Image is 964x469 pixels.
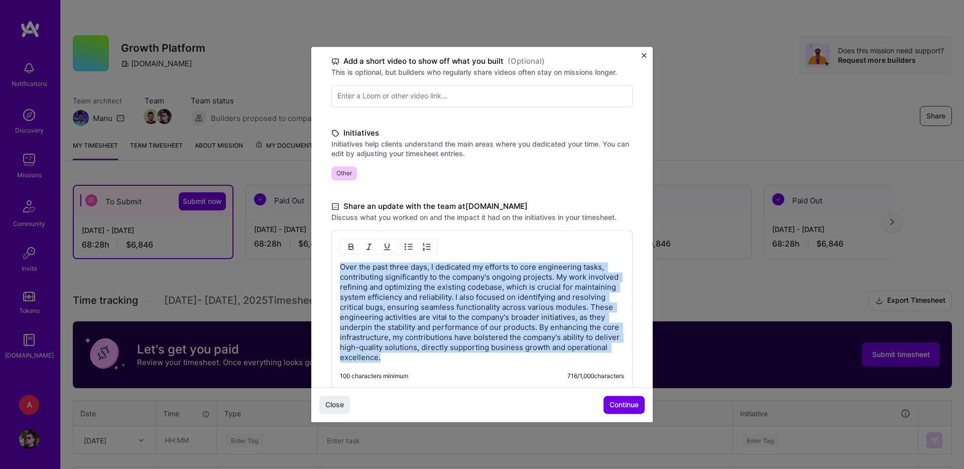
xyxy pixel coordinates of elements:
[331,85,633,107] input: Enter a Loom or other video link...
[331,212,633,222] label: Discuss what you worked on and the impact it had on the initiatives in your timesheet.
[365,243,373,251] img: Italic
[331,139,633,158] label: Initiatives help clients understand the main areas where you dedicated your time. You can edit by...
[319,396,350,414] button: Close
[340,262,624,363] p: Over the past three days, I dedicated my efforts to core engineering tasks, contributing signific...
[405,243,413,251] img: UL
[331,166,357,180] span: Other
[331,56,339,67] i: icon TvBlack
[423,243,431,251] img: OL
[331,127,633,139] label: Initiatives
[642,53,647,63] button: Close
[347,243,355,251] img: Bold
[383,243,391,251] img: Underline
[331,200,633,212] label: Share an update with the team at [DOMAIN_NAME]
[325,400,344,410] span: Close
[610,400,639,410] span: Continue
[340,372,408,380] div: 100 characters minimum
[331,201,339,212] i: icon DocumentBlack
[331,67,633,77] label: This is optional, but builders who regularly share videos often stay on missions longer.
[331,55,633,67] label: Add a short video to show off what you built
[604,396,645,414] button: Continue
[567,372,624,380] div: 716 / 1,000 characters
[331,128,339,139] i: icon TagBlack
[508,55,545,67] span: (Optional)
